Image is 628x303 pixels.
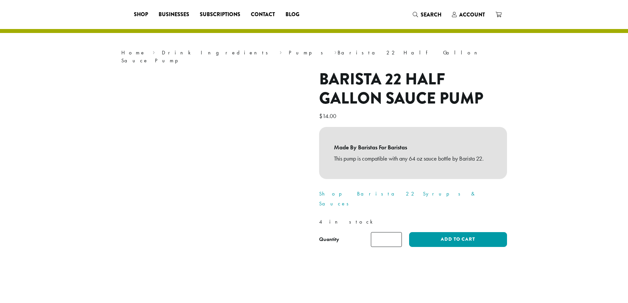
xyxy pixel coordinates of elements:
[159,11,189,19] span: Businesses
[319,217,507,227] p: 4 in stock
[334,142,492,153] b: Made By Baristas For Baristas
[319,112,338,120] bdi: 14.00
[194,9,246,20] a: Subscriptions
[447,9,490,20] a: Account
[421,11,441,18] span: Search
[129,9,153,20] a: Shop
[409,232,507,247] button: Add to cart
[334,153,492,164] p: This pump is compatible with any 64 oz sauce bottle by Barista 22.
[162,49,272,56] a: Drink Ingredients
[285,11,299,19] span: Blog
[371,232,402,247] input: Product quantity
[121,49,146,56] a: Home
[334,46,337,57] span: ›
[121,49,507,65] nav: Breadcrumb
[407,9,447,20] a: Search
[289,49,327,56] a: Pumps
[319,70,507,108] h1: Barista 22 Half Gallon Sauce Pump
[134,11,148,19] span: Shop
[280,46,282,57] span: ›
[251,11,275,19] span: Contact
[319,190,477,207] a: Shop Barista 22 Syrups & Sauces
[319,235,339,243] div: Quantity
[200,11,240,19] span: Subscriptions
[153,46,155,57] span: ›
[319,112,322,120] span: $
[153,9,194,20] a: Businesses
[459,11,485,18] span: Account
[246,9,280,20] a: Contact
[280,9,305,20] a: Blog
